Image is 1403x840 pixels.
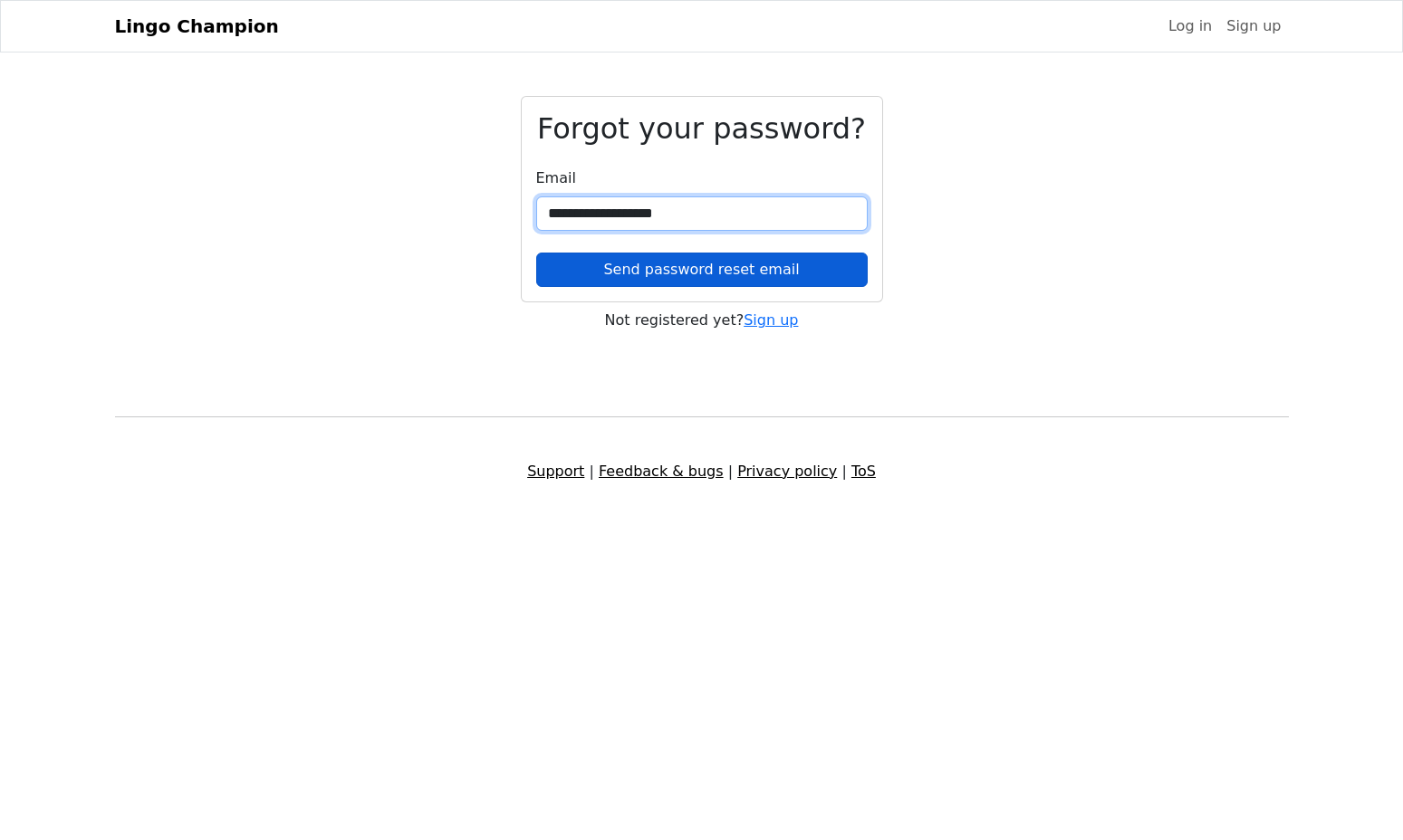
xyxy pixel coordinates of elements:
a: Privacy policy [737,463,837,480]
a: ToS [851,463,876,480]
a: Lingo Champion [115,8,279,44]
a: Sign up [1219,8,1288,44]
div: Not registered yet? [521,310,883,331]
label: Email [536,167,576,189]
a: Log in [1161,8,1219,44]
button: Send password reset email [536,253,868,287]
div: | | | [104,461,1300,482]
a: Sign up [744,311,798,329]
a: Feedback & bugs [599,463,724,480]
a: Support [527,463,584,480]
h2: Forgot your password? [536,111,868,146]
